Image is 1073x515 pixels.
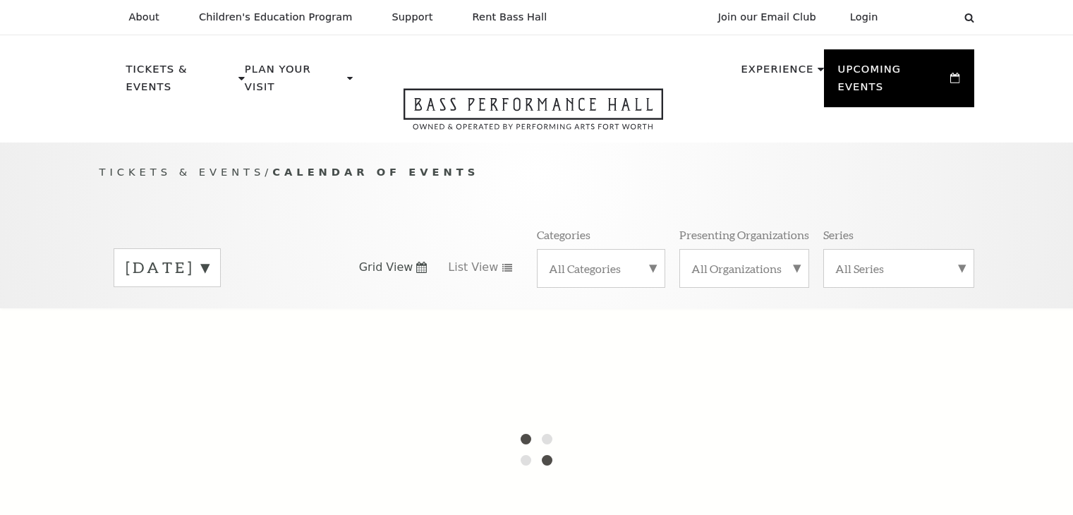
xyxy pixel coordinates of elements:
[679,227,809,242] p: Presenting Organizations
[691,261,797,276] label: All Organizations
[448,260,498,275] span: List View
[272,166,479,178] span: Calendar of Events
[126,257,209,279] label: [DATE]
[741,61,813,86] p: Experience
[838,61,947,104] p: Upcoming Events
[392,11,433,23] p: Support
[549,261,653,276] label: All Categories
[99,166,265,178] span: Tickets & Events
[99,164,974,181] p: /
[473,11,547,23] p: Rent Bass Hall
[359,260,413,275] span: Grid View
[823,227,854,242] p: Series
[245,61,344,104] p: Plan Your Visit
[901,11,951,24] select: Select:
[199,11,353,23] p: Children's Education Program
[537,227,590,242] p: Categories
[129,11,159,23] p: About
[126,61,236,104] p: Tickets & Events
[835,261,962,276] label: All Series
